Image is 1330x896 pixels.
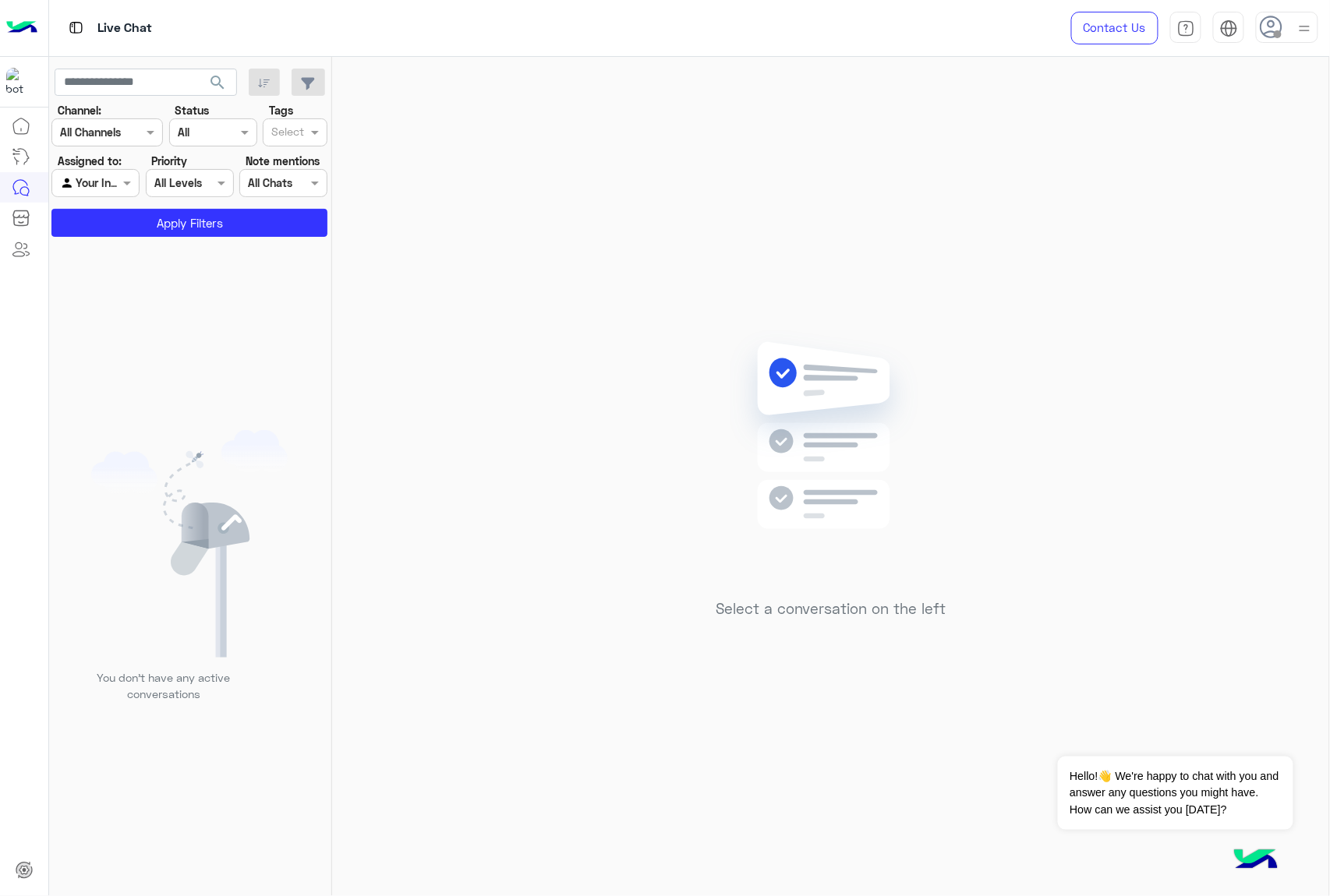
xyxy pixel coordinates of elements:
[208,73,227,92] span: search
[269,123,304,143] div: Select
[1177,19,1195,37] img: tab
[199,69,237,102] button: search
[97,18,152,39] p: Live Chat
[1170,12,1201,44] a: tab
[1058,757,1293,830] span: Hello!👋 We're happy to chat with you and answer any questions you might have. How can we assist y...
[246,153,320,169] label: Note mentions
[85,669,242,703] p: You don’t have any active conversations
[1220,19,1238,37] img: tab
[175,102,209,118] label: Status
[269,102,293,118] label: Tags
[1229,834,1283,888] img: hulul-logo.png
[718,330,943,588] img: no messages
[1071,12,1158,44] a: Contact Us
[716,600,946,618] h5: Select a conversation on the left
[151,153,187,169] label: Priority
[6,12,37,44] img: Logo
[66,18,86,37] img: tab
[6,68,34,96] img: 1403182699927242
[58,153,122,169] label: Assigned to:
[91,430,288,658] img: empty users
[58,102,101,118] label: Channel:
[1295,19,1314,38] img: profile
[51,209,327,237] button: Apply Filters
